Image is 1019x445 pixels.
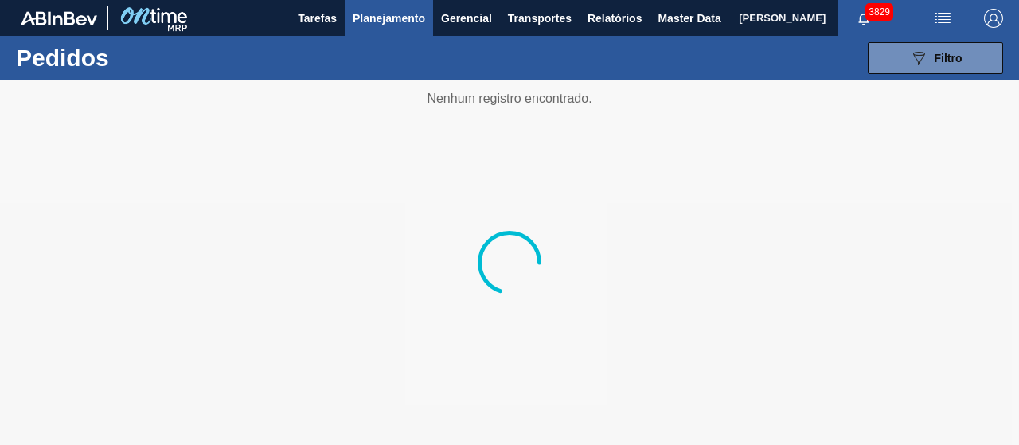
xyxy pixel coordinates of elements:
span: Transportes [508,9,572,28]
span: Gerencial [441,9,492,28]
img: TNhmsLtSVTkK8tSr43FrP2fwEKptu5GPRR3wAAAABJRU5ErkJggg== [21,11,97,25]
button: Filtro [868,42,1003,74]
img: Logout [984,9,1003,28]
span: Master Data [658,9,720,28]
img: userActions [933,9,952,28]
span: 3829 [865,3,893,21]
h1: Pedidos [16,49,236,67]
button: Notificações [838,7,889,29]
span: Relatórios [588,9,642,28]
span: Planejamento [353,9,425,28]
span: Tarefas [298,9,337,28]
span: Filtro [935,52,962,64]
